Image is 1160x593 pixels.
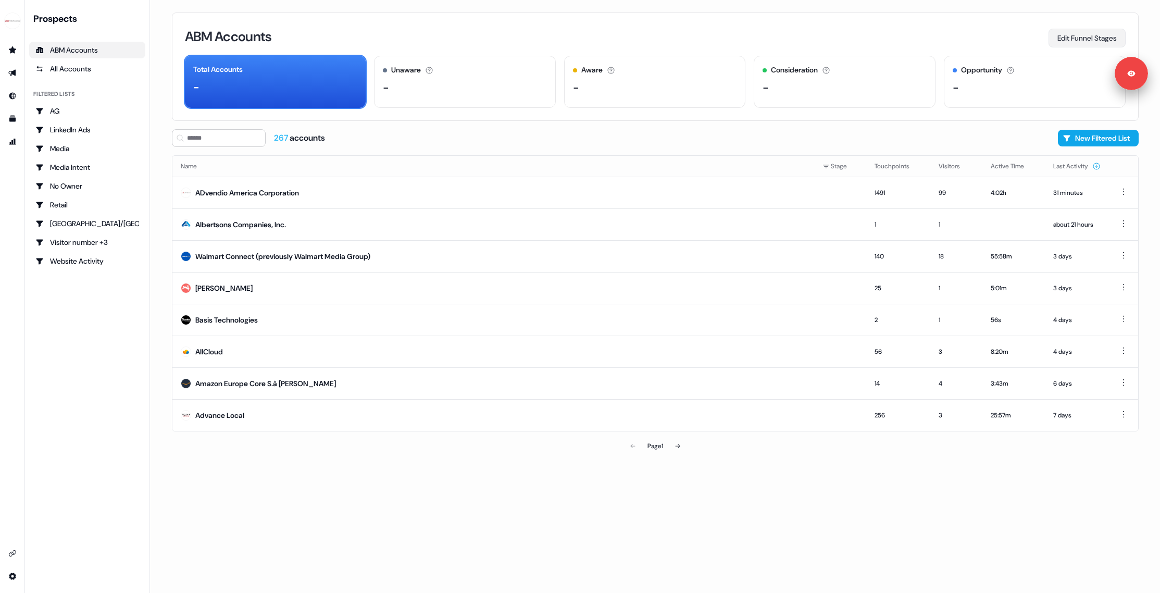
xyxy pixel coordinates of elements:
[991,347,1037,357] div: 8:20m
[581,65,603,76] div: Aware
[4,133,21,150] a: Go to attribution
[172,156,814,177] th: Name
[4,568,21,585] a: Go to integrations
[29,60,145,77] a: All accounts
[1053,315,1101,325] div: 4 days
[4,65,21,81] a: Go to outbound experience
[29,140,145,157] a: Go to Media
[29,121,145,138] a: Go to LinkedIn Ads
[195,347,223,357] div: AllCloud
[35,256,139,266] div: Website Activity
[35,143,139,154] div: Media
[29,253,145,269] a: Go to Website Activity
[391,65,421,76] div: Unaware
[961,65,1002,76] div: Opportunity
[991,188,1037,198] div: 4:02h
[29,42,145,58] a: ABM Accounts
[991,315,1037,325] div: 56s
[195,315,258,325] div: Basis Technologies
[939,410,974,421] div: 3
[573,80,579,95] div: -
[991,410,1037,421] div: 25:57m
[953,80,959,95] div: -
[193,64,243,75] div: Total Accounts
[35,64,139,74] div: All Accounts
[29,215,145,232] a: Go to USA/Canada
[1053,283,1101,293] div: 3 days
[35,181,139,191] div: No Owner
[1053,347,1101,357] div: 4 days
[29,178,145,194] a: Go to No Owner
[939,378,974,389] div: 4
[35,237,139,248] div: Visitor number +3
[875,251,922,262] div: 140
[991,157,1037,176] button: Active Time
[771,65,818,76] div: Consideration
[35,162,139,172] div: Media Intent
[29,234,145,251] a: Go to Visitor number +3
[33,90,74,98] div: Filtered lists
[195,410,244,421] div: Advance Local
[875,157,922,176] button: Touchpoints
[1058,130,1139,146] button: New Filtered List
[1053,188,1101,198] div: 31 minutes
[185,30,272,43] h3: ABM Accounts
[35,218,139,229] div: [GEOGRAPHIC_DATA]/[GEOGRAPHIC_DATA]
[1053,378,1101,389] div: 6 days
[939,347,974,357] div: 3
[4,545,21,562] a: Go to integrations
[939,251,974,262] div: 18
[875,378,922,389] div: 14
[35,45,139,55] div: ABM Accounts
[195,219,286,230] div: Albertsons Companies, Inc.
[35,200,139,210] div: Retail
[33,13,145,25] div: Prospects
[939,315,974,325] div: 1
[939,188,974,198] div: 99
[195,188,299,198] div: ADvendio America Corporation
[822,161,858,171] div: Stage
[274,132,290,143] span: 267
[29,159,145,176] a: Go to Media Intent
[274,132,325,144] div: accounts
[4,110,21,127] a: Go to templates
[991,378,1037,389] div: 3:43m
[1053,410,1101,421] div: 7 days
[875,410,922,421] div: 256
[939,219,974,230] div: 1
[1053,219,1101,230] div: about 21 hours
[875,188,922,198] div: 1491
[875,219,922,230] div: 1
[4,88,21,104] a: Go to Inbound
[1053,157,1101,176] button: Last Activity
[939,157,972,176] button: Visitors
[35,125,139,135] div: LinkedIn Ads
[875,283,922,293] div: 25
[763,80,769,95] div: -
[1053,251,1101,262] div: 3 days
[195,378,336,389] div: Amazon Europe Core S.à [PERSON_NAME]
[193,79,199,95] div: -
[29,103,145,119] a: Go to AG
[4,42,21,58] a: Go to prospects
[875,347,922,357] div: 56
[195,283,253,293] div: [PERSON_NAME]
[939,283,974,293] div: 1
[991,251,1037,262] div: 55:58m
[195,251,370,262] div: Walmart Connect (previously Walmart Media Group)
[991,283,1037,293] div: 5:01m
[1049,29,1126,47] button: Edit Funnel Stages
[29,196,145,213] a: Go to Retail
[875,315,922,325] div: 2
[35,106,139,116] div: AG
[647,441,663,451] div: Page 1
[383,80,389,95] div: -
